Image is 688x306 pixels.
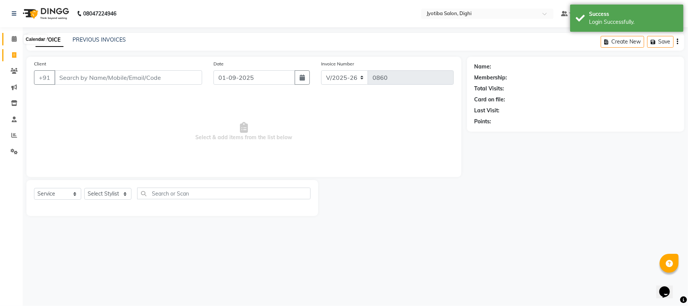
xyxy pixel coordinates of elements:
div: Calendar [24,35,47,44]
b: 08047224946 [83,3,116,24]
div: Login Successfully. [589,18,678,26]
button: Create New [601,36,644,48]
div: Membership: [475,74,507,82]
label: Client [34,61,46,67]
span: Select & add items from the list below [34,94,454,169]
label: Invoice Number [321,61,354,67]
div: Name: [475,63,492,71]
div: Card on file: [475,96,506,104]
input: Search by Name/Mobile/Email/Code [54,70,202,85]
a: PREVIOUS INVOICES [73,36,126,43]
label: Date [213,61,224,67]
div: Points: [475,118,492,126]
div: Success [589,10,678,18]
div: Last Visit: [475,107,500,115]
div: Total Visits: [475,85,504,93]
button: +91 [34,70,55,85]
img: logo [19,3,71,24]
button: Save [647,36,674,48]
iframe: chat widget [656,276,680,298]
input: Search or Scan [137,188,311,199]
